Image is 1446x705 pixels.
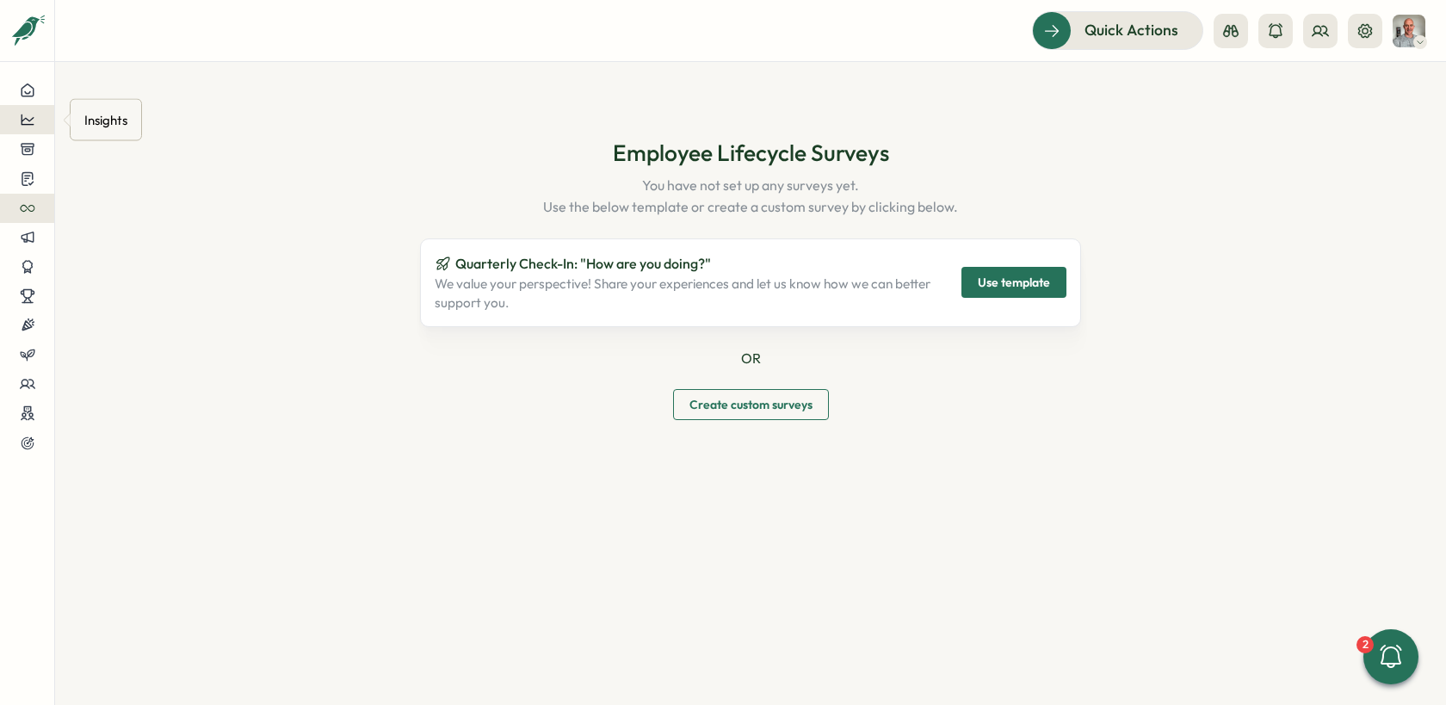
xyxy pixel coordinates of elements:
div: Insights [81,107,131,133]
button: Quick Actions [1032,11,1203,49]
h1: Employee Lifecycle Surveys [613,138,889,168]
span: Quick Actions [1084,19,1178,41]
button: Create custom surveys [673,389,829,420]
button: Use template [961,267,1066,298]
p: Quarterly Check-In: "How are you doing?" [435,253,941,275]
span: You have not set up any surveys yet. [642,176,859,194]
p: We value your perspective! Share your experiences and let us know how we can better support you. [435,275,941,312]
span: Use template [978,268,1050,297]
div: 2 [1356,636,1374,653]
p: Use the below template or create a custom survey by clicking below. [543,175,958,218]
button: 2 [1363,629,1418,684]
div: OR [741,348,761,369]
img: Philipp Eberhardt [1393,15,1425,47]
span: Create custom surveys [689,390,813,419]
